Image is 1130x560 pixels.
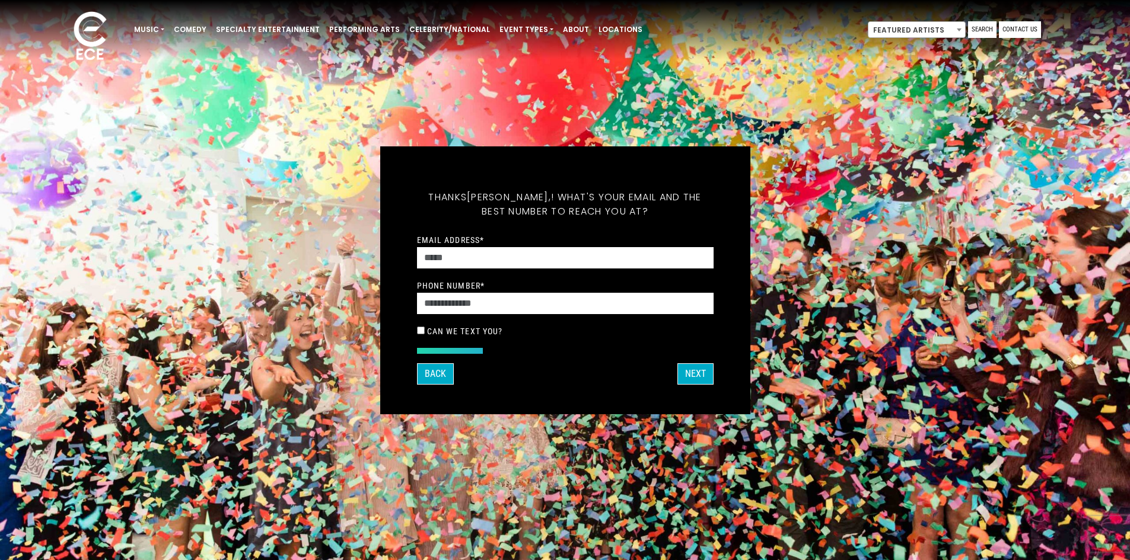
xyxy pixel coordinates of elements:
[211,20,324,40] a: Specialty Entertainment
[677,363,714,385] button: Next
[324,20,405,40] a: Performing Arts
[417,363,454,385] button: Back
[999,21,1041,38] a: Contact Us
[467,190,551,204] span: [PERSON_NAME],
[405,20,495,40] a: Celebrity/National
[417,235,485,245] label: Email Address
[868,21,966,38] span: Featured Artists
[417,280,485,291] label: Phone Number
[129,20,169,40] a: Music
[169,20,211,40] a: Comedy
[417,176,714,233] h5: Thanks ! What's your email and the best number to reach you at?
[495,20,558,40] a: Event Types
[968,21,997,38] a: Search
[427,326,503,337] label: Can we text you?
[594,20,647,40] a: Locations
[868,22,965,39] span: Featured Artists
[61,8,120,66] img: ece_new_logo_whitev2-1.png
[558,20,594,40] a: About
